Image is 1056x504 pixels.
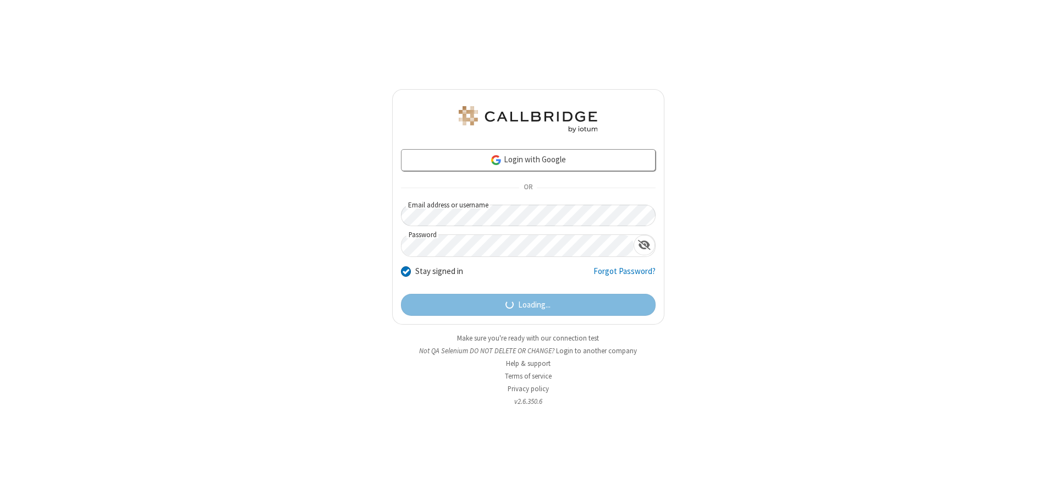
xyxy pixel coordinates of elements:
a: Privacy policy [508,384,549,393]
span: OR [519,180,537,196]
label: Stay signed in [415,265,463,278]
li: Not QA Selenium DO NOT DELETE OR CHANGE? [392,346,664,356]
li: v2.6.350.6 [392,396,664,407]
button: Loading... [401,294,656,316]
a: Login with Google [401,149,656,171]
img: QA Selenium DO NOT DELETE OR CHANGE [457,106,599,133]
img: google-icon.png [490,154,502,166]
button: Login to another company [556,346,637,356]
a: Forgot Password? [593,265,656,286]
div: Show password [634,235,655,255]
input: Password [402,235,634,256]
a: Make sure you're ready with our connection test [457,333,599,343]
a: Terms of service [505,371,552,381]
input: Email address or username [401,205,656,226]
a: Help & support [506,359,551,368]
span: Loading... [518,299,551,311]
